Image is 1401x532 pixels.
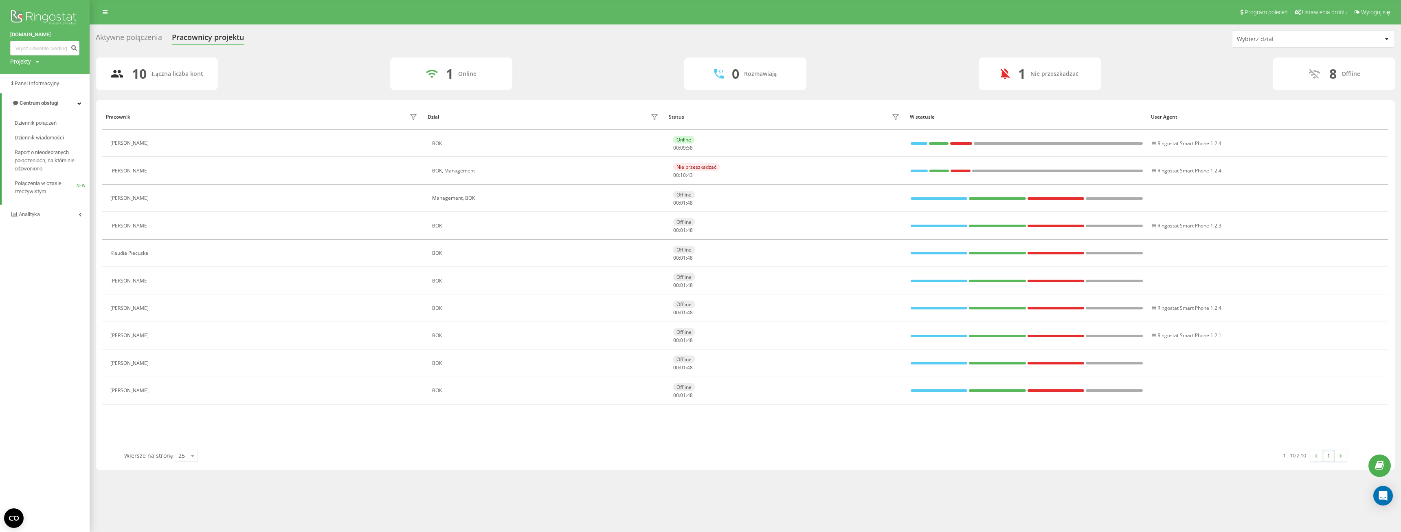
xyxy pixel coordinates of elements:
[673,227,693,233] div: : :
[1030,71,1078,77] div: Nie przeszkadzać
[687,309,693,316] span: 48
[110,278,151,284] div: [PERSON_NAME]
[680,309,686,316] span: 01
[673,283,693,288] div: : :
[673,136,694,143] div: Online
[673,246,695,254] div: Offline
[1283,451,1306,459] div: 1 - 10 z 10
[15,134,64,142] span: Dziennik wiadomości
[110,250,150,256] div: Klaudia Piecuska
[15,148,86,173] span: Raport o nieodebranych połączeniach, na które nie odzwoniono
[432,250,661,256] div: BOK
[432,168,661,174] div: BOK, Management
[172,33,244,46] div: Pracownicy projektu
[687,144,693,151] span: 58
[106,114,130,120] div: Pracownik
[15,179,77,196] span: Połączenia w czasie rzeczywistym
[673,227,679,234] span: 00
[673,145,693,151] div: : :
[680,199,686,206] span: 01
[10,8,79,29] img: Ringostat logo
[1152,332,1221,339] span: W Ringostat Smart Phone 1.2.1
[10,31,79,39] a: [DOMAIN_NAME]
[1018,66,1025,82] div: 1
[432,360,661,366] div: BOK
[432,388,661,393] div: BOK
[1329,66,1337,82] div: 8
[110,223,151,229] div: [PERSON_NAME]
[1342,71,1360,77] div: Offline
[10,41,79,55] input: Wyszukiwanie według numeru
[1151,114,1384,120] div: User Agent
[673,337,679,344] span: 00
[446,66,453,82] div: 1
[673,255,693,261] div: : :
[673,392,679,399] span: 00
[110,140,151,146] div: [PERSON_NAME]
[1152,140,1221,147] span: W Ringostat Smart Phone 1.2.4
[680,227,686,234] span: 01
[673,254,679,261] span: 00
[10,57,31,66] div: Projekty
[673,355,695,363] div: Offline
[673,364,679,371] span: 00
[1245,9,1288,15] span: Program poleceń
[124,452,173,459] span: Wiersze na stronę
[2,93,90,113] a: Centrum obsługi
[687,392,693,399] span: 48
[178,452,185,460] div: 25
[110,360,151,366] div: [PERSON_NAME]
[687,199,693,206] span: 48
[673,338,693,343] div: : :
[680,172,686,179] span: 10
[673,199,679,206] span: 00
[680,282,686,289] span: 01
[1302,9,1348,15] span: Ustawienia profilu
[110,305,151,311] div: [PERSON_NAME]
[15,145,90,176] a: Raport o nieodebranych połączeniach, na które nie odzwoniono
[15,176,90,199] a: Połączenia w czasie rzeczywistymNEW
[1152,167,1221,174] span: W Ringostat Smart Phone 1.2.4
[432,223,661,229] div: BOK
[680,254,686,261] span: 01
[4,508,24,528] button: Open CMP widget
[428,114,439,120] div: Dział
[432,278,661,284] div: BOK
[687,172,693,179] span: 43
[1322,450,1335,461] a: 1
[673,200,693,206] div: : :
[458,71,477,77] div: Online
[432,195,661,201] div: Management, BOK
[132,66,147,82] div: 10
[680,337,686,344] span: 01
[432,141,661,146] div: BOK
[673,282,679,289] span: 00
[732,66,739,82] div: 0
[15,130,90,145] a: Dziennik wiadomości
[1237,36,1334,43] div: Wybierz dział
[687,227,693,234] span: 48
[687,364,693,371] span: 48
[680,364,686,371] span: 01
[669,114,684,120] div: Status
[110,195,151,201] div: [PERSON_NAME]
[673,191,695,199] div: Offline
[1373,486,1393,506] div: Open Intercom Messenger
[15,80,59,86] span: Panel Informacyjny
[673,273,695,281] div: Offline
[673,218,695,226] div: Offline
[110,168,151,174] div: [PERSON_NAME]
[673,163,720,171] div: Nie przeszkadzać
[1361,9,1390,15] span: Wyloguj się
[673,309,679,316] span: 00
[673,365,693,371] div: : :
[110,333,151,338] div: [PERSON_NAME]
[673,144,679,151] span: 00
[1152,305,1221,311] span: W Ringostat Smart Phone 1.2.4
[152,71,203,77] div: Łączna liczba kont
[680,144,686,151] span: 09
[687,337,693,344] span: 48
[687,282,693,289] span: 48
[19,211,40,217] span: Analityka
[687,254,693,261] span: 48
